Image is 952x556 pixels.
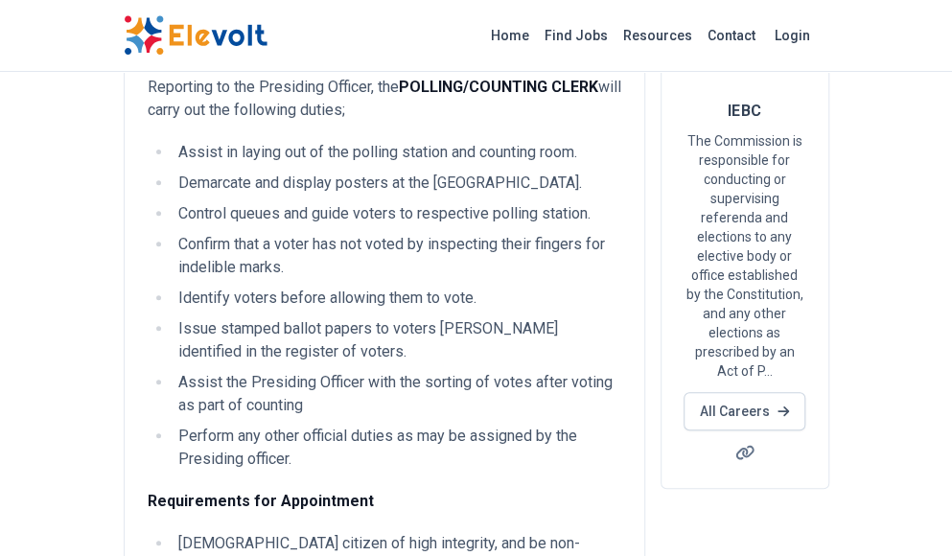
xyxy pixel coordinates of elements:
[700,20,763,51] a: Contact
[173,141,621,164] li: Assist in laying out of the polling station and counting room.
[728,102,762,120] span: IEBC
[173,202,621,225] li: Control queues and guide voters to respective polling station.
[856,464,952,556] iframe: Chat Widget
[173,425,621,471] li: Perform any other official duties as may be assigned by the Presiding officer.
[148,76,621,122] p: Reporting to the Presiding Officer, the will carry out the following duties;
[483,20,537,51] a: Home
[173,287,621,310] li: Identify voters before allowing them to vote.
[173,233,621,279] li: Confirm that a voter has not voted by inspecting their fingers for indelible marks.
[148,492,374,510] strong: Requirements for Appointment
[684,392,805,430] a: All Careers
[399,78,598,96] strong: POLLING/COUNTING CLERK
[173,172,621,195] li: Demarcate and display posters at the [GEOGRAPHIC_DATA].
[615,20,700,51] a: Resources
[173,371,621,417] li: Assist the Presiding Officer with the sorting of votes after voting as part of counting
[763,16,822,55] a: Login
[173,317,621,363] li: Issue stamped ballot papers to voters [PERSON_NAME] identified in the register of voters.
[685,131,805,381] p: The Commission is responsible for conducting or supervising referenda and elections to any electi...
[124,15,267,56] img: Elevolt
[537,20,615,51] a: Find Jobs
